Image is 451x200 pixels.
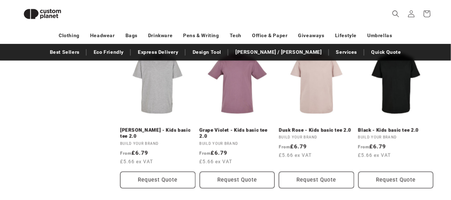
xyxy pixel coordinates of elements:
a: Services [333,46,361,58]
a: Drinkware [148,29,172,42]
a: Grape Violet - Kids basic tee 2.0 [200,127,275,139]
a: Best Sellers [46,46,83,58]
a: Headwear [90,29,115,42]
a: [PERSON_NAME] - Kids basic tee 2.0 [120,127,195,139]
iframe: Chat Widget [333,124,451,200]
a: Bags [125,29,137,42]
a: Dusk Rose - Kids basic tee 2.0 [279,127,354,133]
a: Clothing [59,29,80,42]
a: Quick Quote [368,46,405,58]
img: Custom Planet [18,3,67,25]
a: Giveaways [298,29,324,42]
a: Office & Paper [252,29,287,42]
a: Express Delivery [134,46,182,58]
button: Request Quote [120,172,195,188]
summary: Search [388,6,404,22]
a: Pens & Writing [183,29,219,42]
a: [PERSON_NAME] / [PERSON_NAME] [232,46,325,58]
a: Umbrellas [368,29,392,42]
a: Tech [230,29,241,42]
button: Request Quote [200,172,275,188]
a: Lifestyle [335,29,357,42]
a: Eco Friendly [90,46,127,58]
button: Request Quote [279,172,354,188]
a: Design Tool [189,46,225,58]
